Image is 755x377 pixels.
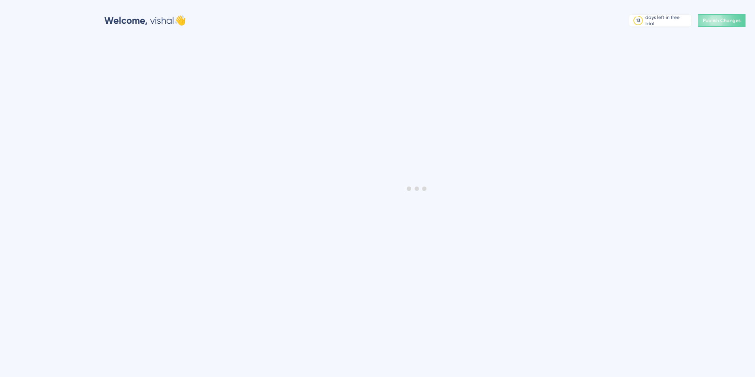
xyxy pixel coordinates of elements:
[698,14,746,27] button: Publish Changes
[104,15,148,26] span: Welcome,
[645,14,689,27] div: days left in free trial
[703,17,741,24] span: Publish Changes
[104,14,186,27] div: vishal 👋
[636,17,640,24] div: 13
